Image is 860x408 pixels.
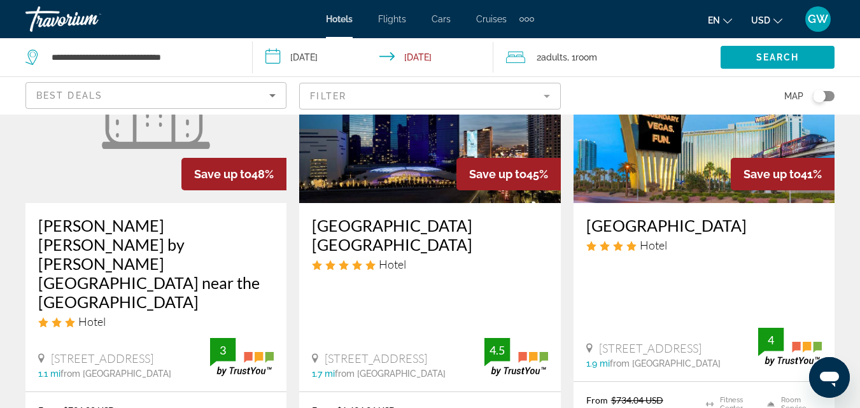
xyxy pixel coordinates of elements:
span: [STREET_ADDRESS] [325,351,427,365]
div: 3 star Hotel [38,314,274,328]
a: Cars [432,14,451,24]
span: Room [575,52,597,62]
span: Save up to [744,167,801,181]
span: From [586,395,608,405]
span: Search [756,52,800,62]
a: Flights [378,14,406,24]
span: Save up to [194,167,251,181]
a: Hotels [326,14,353,24]
button: User Menu [801,6,835,32]
button: Check-in date: Oct 23, 2025 Check-out date: Oct 27, 2025 [253,38,493,76]
span: 2 [537,48,567,66]
button: Extra navigation items [519,9,534,29]
div: 4.5 [484,342,510,358]
span: 1.7 mi [312,369,335,379]
div: 48% [181,158,286,190]
div: 41% [731,158,835,190]
mat-select: Sort by [36,88,276,103]
button: Change currency [751,11,782,29]
span: Adults [541,52,567,62]
img: trustyou-badge.svg [210,338,274,376]
span: USD [751,15,770,25]
span: [STREET_ADDRESS] [51,351,153,365]
span: en [708,15,720,25]
span: Hotel [640,238,667,252]
span: [STREET_ADDRESS] [599,341,701,355]
div: 4 [758,332,784,348]
span: Hotel [379,257,406,271]
span: Map [784,87,803,105]
span: GW [808,13,828,25]
a: [GEOGRAPHIC_DATA] [586,216,822,235]
span: from [GEOGRAPHIC_DATA] [60,369,171,379]
div: 4 star Hotel [586,238,822,252]
span: Best Deals [36,90,102,101]
span: Save up to [469,167,526,181]
del: $734.04 USD [611,395,663,405]
img: trustyou-badge.svg [758,328,822,365]
button: Travelers: 2 adults, 0 children [493,38,721,76]
div: 5 star Hotel [312,257,547,271]
a: [PERSON_NAME] [PERSON_NAME] by [PERSON_NAME] [GEOGRAPHIC_DATA] near the [GEOGRAPHIC_DATA] [38,216,274,311]
button: Toggle map [803,90,835,102]
span: 1.9 mi [586,358,610,369]
img: trustyou-badge.svg [484,338,548,376]
a: Travorium [25,3,153,36]
span: from [GEOGRAPHIC_DATA] [335,369,446,379]
div: 3 [210,342,236,358]
iframe: Button to launch messaging window [809,357,850,398]
button: Filter [299,82,560,110]
a: Cruises [476,14,507,24]
span: 1.1 mi [38,369,60,379]
span: , 1 [567,48,597,66]
a: [GEOGRAPHIC_DATA] [GEOGRAPHIC_DATA] [312,216,547,254]
button: Change language [708,11,732,29]
span: from [GEOGRAPHIC_DATA] [610,358,721,369]
span: Hotel [78,314,106,328]
button: Search [721,46,835,69]
div: 45% [456,158,561,190]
